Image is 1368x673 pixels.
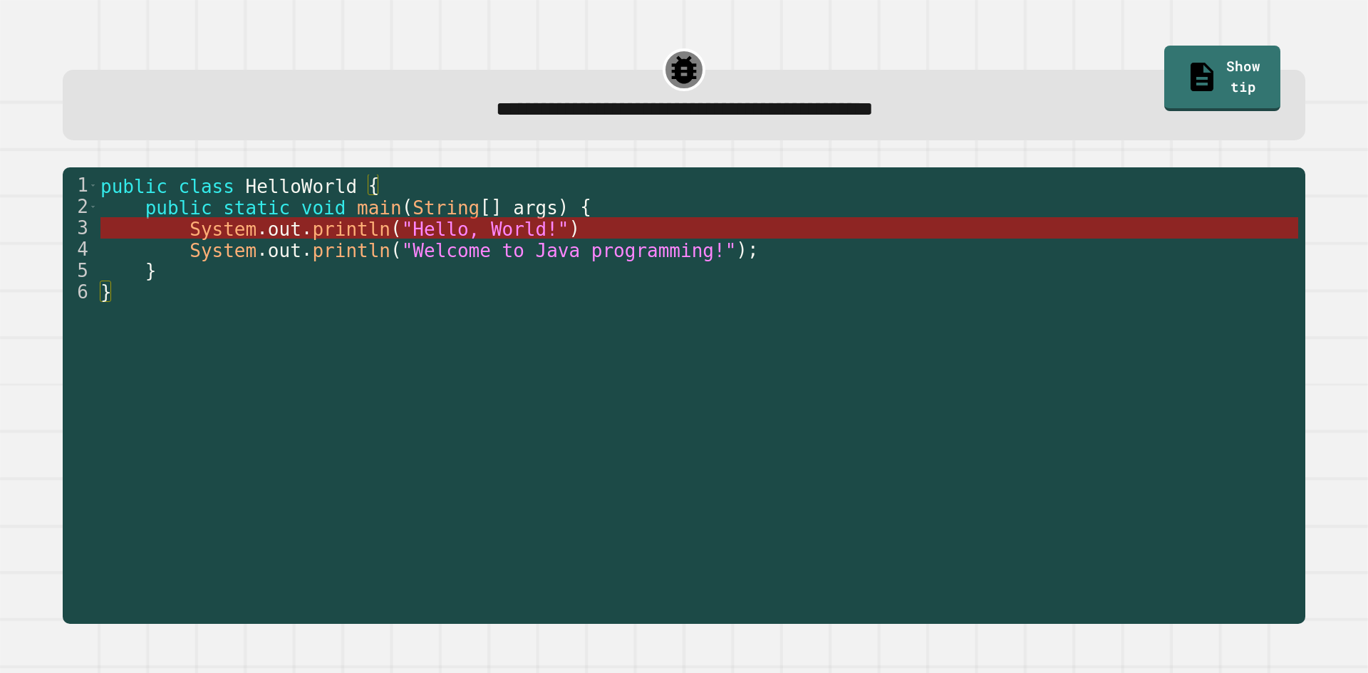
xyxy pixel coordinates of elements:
[312,240,390,261] span: println
[312,219,390,240] span: println
[63,281,98,303] div: 6
[357,197,402,219] span: main
[190,219,256,240] span: System
[513,197,558,219] span: args
[301,197,346,219] span: void
[63,239,98,260] div: 4
[267,240,301,261] span: out
[223,197,290,219] span: static
[63,196,98,217] div: 2
[245,176,357,197] span: HelloWorld
[63,260,98,281] div: 5
[413,197,480,219] span: String
[145,197,212,219] span: public
[267,219,301,240] span: out
[89,196,97,217] span: Toggle code folding, rows 2 through 5
[178,176,234,197] span: class
[89,174,97,196] span: Toggle code folding, rows 1 through 6
[401,240,736,261] span: "Welcome to Java programming!"
[401,219,569,240] span: "Hello, World!"
[100,176,167,197] span: public
[63,174,98,196] div: 1
[1164,46,1280,111] a: Show tip
[190,240,256,261] span: System
[63,217,98,239] div: 3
